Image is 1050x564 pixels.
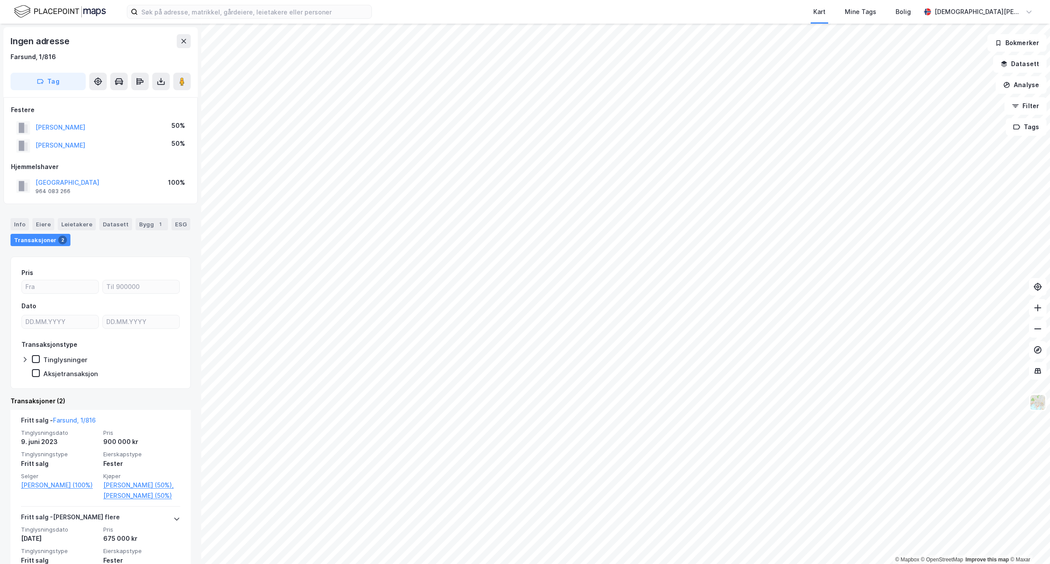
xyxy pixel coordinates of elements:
div: Farsund, 1/816 [10,52,56,62]
div: Info [10,218,29,230]
span: Eierskapstype [103,547,180,555]
button: Analyse [996,76,1046,94]
div: 675 000 kr [103,533,180,544]
button: Filter [1004,97,1046,115]
div: Aksjetransaksjon [43,370,98,378]
div: 964 083 266 [35,188,70,195]
input: Fra [22,280,98,293]
div: Fritt salg - [21,415,96,429]
a: [PERSON_NAME] (50%) [103,490,180,501]
div: Transaksjoner [10,234,70,246]
a: Farsund, 1/816 [53,416,96,424]
div: Transaksjonstype [21,339,77,350]
div: 900 000 kr [103,437,180,447]
button: Bokmerker [987,34,1046,52]
div: Leietakere [58,218,96,230]
div: Hjemmelshaver [11,162,190,172]
div: 100% [168,177,185,188]
div: ESG [171,218,190,230]
span: Eierskapstype [103,451,180,458]
div: Fester [103,458,180,469]
div: 9. juni 2023 [21,437,98,447]
input: Til 900000 [103,280,179,293]
span: Tinglysningstype [21,451,98,458]
div: Ingen adresse [10,34,71,48]
div: 50% [171,138,185,149]
input: DD.MM.YYYY [22,315,98,328]
iframe: Chat Widget [1006,522,1050,564]
a: Improve this map [966,557,1009,563]
div: Kontrollprogram for chat [1006,522,1050,564]
div: 1 [156,220,164,229]
button: Tags [1006,118,1046,136]
div: Fritt salg - [PERSON_NAME] flere [21,512,120,526]
div: [DEMOGRAPHIC_DATA][PERSON_NAME] [934,7,1022,17]
span: Selger [21,472,98,480]
div: Dato [21,301,36,311]
div: [DATE] [21,533,98,544]
div: Transaksjoner (2) [10,396,191,406]
a: [PERSON_NAME] (100%) [21,480,98,490]
a: Mapbox [895,557,919,563]
div: Eiere [32,218,54,230]
div: Datasett [99,218,132,230]
div: Tinglysninger [43,356,87,364]
div: Pris [21,268,33,278]
div: Fritt salg [21,458,98,469]
button: Tag [10,73,86,90]
div: 2 [58,236,67,244]
div: Bolig [896,7,911,17]
a: [PERSON_NAME] (50%), [103,480,180,490]
span: Tinglysningstype [21,547,98,555]
input: DD.MM.YYYY [103,315,179,328]
div: Mine Tags [845,7,876,17]
div: Kart [813,7,826,17]
input: Søk på adresse, matrikkel, gårdeiere, leietakere eller personer [138,5,371,18]
span: Pris [103,526,180,533]
span: Tinglysningsdato [21,429,98,437]
span: Tinglysningsdato [21,526,98,533]
img: logo.f888ab2527a4732fd821a326f86c7f29.svg [14,4,106,19]
button: Datasett [993,55,1046,73]
div: Bygg [136,218,168,230]
div: Festere [11,105,190,115]
a: OpenStreetMap [921,557,963,563]
img: Z [1029,394,1046,411]
div: 50% [171,120,185,131]
span: Kjøper [103,472,180,480]
span: Pris [103,429,180,437]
